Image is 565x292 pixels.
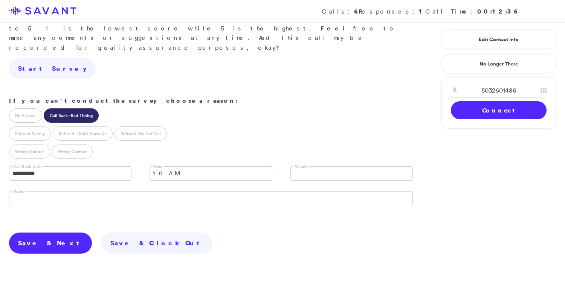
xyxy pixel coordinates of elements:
[419,7,425,15] strong: 1
[451,101,547,119] a: Connect
[293,164,309,169] label: Minute
[9,233,92,254] a: Save & Next
[53,126,113,141] label: Refused - Didn't Know Us
[12,164,43,169] label: Call Back Date
[9,144,50,159] label: Wrong Number
[9,58,96,79] a: Start Survey
[451,33,547,46] a: Edit Contact Info
[115,126,167,141] label: Refused - Do Not Call
[9,4,413,52] p: Great. What you'll do is rate a series of statements on a scale of 1 to 5. 1 is the lowest score ...
[441,55,556,73] a: No Longer There
[153,164,164,169] label: Hour
[9,108,42,123] label: No Answer
[354,7,359,15] strong: 6
[153,167,259,180] span: 10 AM
[44,108,99,123] label: Call Back - Bad Timing
[9,126,51,141] label: Refused Survey
[52,144,93,159] label: Wrong Contact
[101,233,212,254] a: Save & Clock Out
[9,96,238,105] strong: If you can't conduct the survey choose a reason:
[12,189,25,194] label: Notes
[477,7,518,15] strong: 00:12:36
